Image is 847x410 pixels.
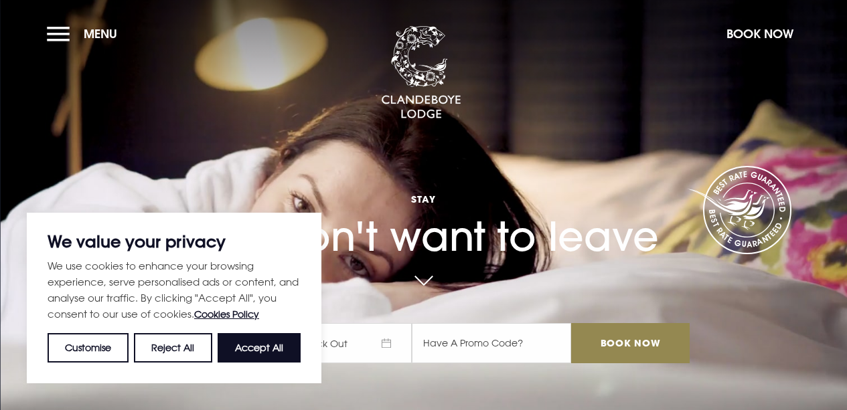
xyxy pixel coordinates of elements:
[218,333,301,363] button: Accept All
[571,323,689,363] input: Book Now
[134,333,212,363] button: Reject All
[27,213,321,383] div: We value your privacy
[48,258,301,322] p: We use cookies to enhance your browsing experience, serve personalised ads or content, and analys...
[48,333,129,363] button: Customise
[194,308,259,320] a: Cookies Policy
[84,26,117,41] span: Menu
[720,19,800,48] button: Book Now
[285,323,412,363] span: Check Out
[48,233,301,249] p: We value your privacy
[412,323,571,363] input: Have A Promo Code?
[157,166,689,260] h1: You won't want to leave
[47,19,124,48] button: Menu
[381,26,461,120] img: Clandeboye Lodge
[157,193,689,205] span: Stay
